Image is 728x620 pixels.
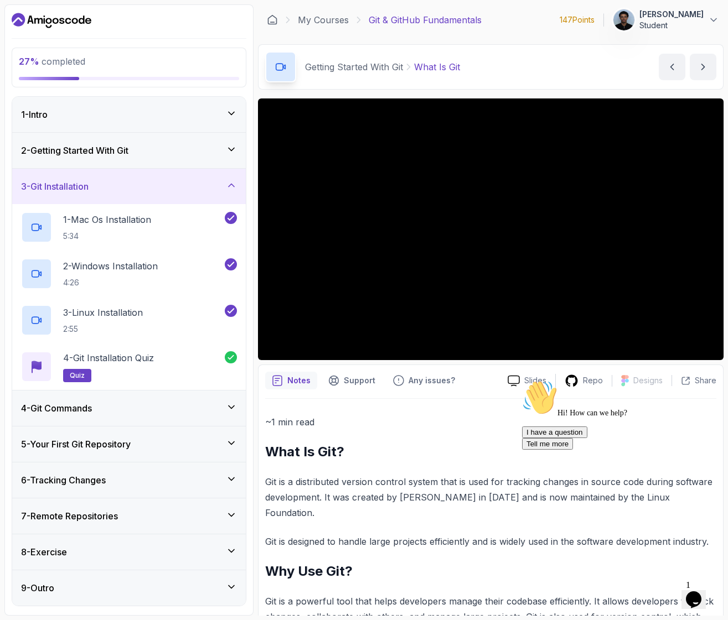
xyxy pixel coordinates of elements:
[63,231,151,242] p: 5:34
[265,562,716,580] h2: Why Use Git?
[12,133,246,168] button: 2-Getting Started With Git
[4,4,204,74] div: 👋Hi! How can we help?I have a questionTell me more
[21,473,106,487] h3: 6 - Tracking Changes
[21,305,237,336] button: 3-Linux Installation2:55
[21,437,131,451] h3: 5 - Your First Git Repository
[63,259,158,273] p: 2 - Windows Installation
[344,375,375,386] p: Support
[70,371,85,380] span: quiz
[21,180,89,193] h3: 3 - Git Installation
[613,9,634,30] img: user profile image
[556,374,612,388] a: Repo
[613,9,719,31] button: user profile image[PERSON_NAME]Student
[265,534,716,549] p: Git is designed to handle large projects efficiently and is widely used in the software developme...
[265,372,317,389] button: notes button
[21,108,48,121] h3: 1 - Intro
[639,9,704,20] p: [PERSON_NAME]
[4,33,110,41] span: Hi! How can we help?
[4,51,70,62] button: I have a question
[12,97,246,132] button: 1-Intro
[21,581,54,595] h3: 9 - Outro
[63,277,158,288] p: 4:26
[369,13,482,27] p: Git & GitHub Fundamentals
[386,372,462,389] button: Feedback button
[305,60,403,74] p: Getting Started With Git
[499,375,555,387] a: Slides
[681,576,717,609] iframe: chat widget
[287,375,311,386] p: Notes
[19,56,39,67] span: 27 %
[63,324,143,335] p: 2:55
[21,509,118,523] h3: 7 - Remote Repositories
[414,60,460,74] p: What Is Git
[4,4,40,40] img: :wave:
[12,426,246,462] button: 5-Your First Git Repository
[21,258,237,289] button: 2-Windows Installation4:26
[12,169,246,204] button: 3-Git Installation
[4,62,55,74] button: Tell me more
[63,306,143,319] p: 3 - Linux Installation
[63,213,151,226] p: 1 - Mac Os Installation
[265,414,716,430] p: ~1 min read
[12,462,246,498] button: 6-Tracking Changes
[12,534,246,570] button: 8-Exercise
[258,98,724,360] iframe: 1 - What is Git
[690,54,716,80] button: next content
[265,474,716,520] p: Git is a distributed version control system that is used for tracking changes in source code duri...
[19,56,85,67] span: completed
[21,144,128,157] h3: 2 - Getting Started With Git
[409,375,455,386] p: Any issues?
[518,376,717,570] iframe: chat widget
[298,13,349,27] a: My Courses
[659,54,685,80] button: previous content
[265,443,716,461] h2: What Is Git?
[322,372,382,389] button: Support button
[21,402,92,415] h3: 4 - Git Commands
[267,14,278,25] a: Dashboard
[12,12,91,29] a: Dashboard
[560,14,595,25] p: 147 Points
[12,390,246,426] button: 4-Git Commands
[12,498,246,534] button: 7-Remote Repositories
[21,351,237,382] button: 4-Git Installation Quizquiz
[63,351,154,364] p: 4 - Git Installation Quiz
[21,545,67,559] h3: 8 - Exercise
[12,570,246,606] button: 9-Outro
[639,20,704,31] p: Student
[21,212,237,243] button: 1-Mac Os Installation5:34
